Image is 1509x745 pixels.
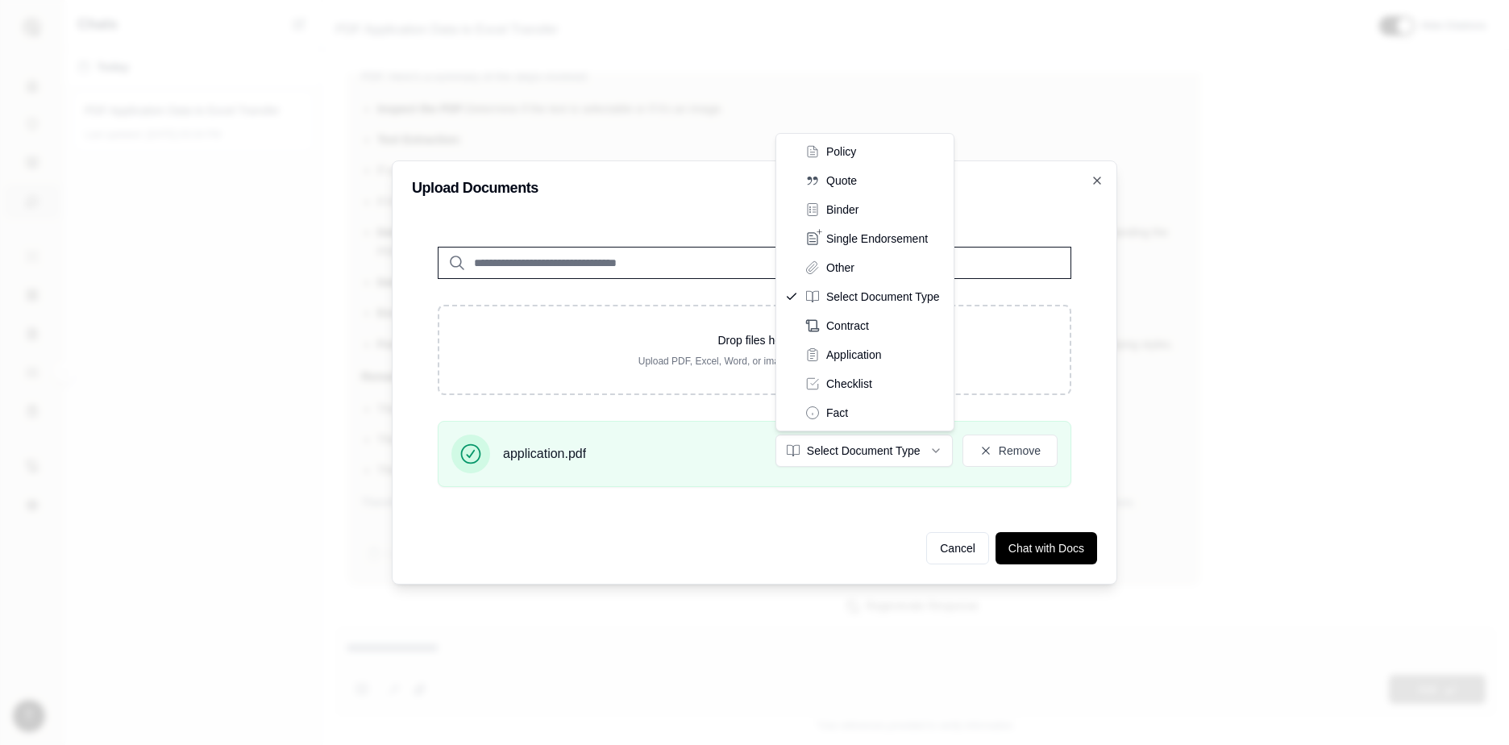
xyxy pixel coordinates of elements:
p: Upload PDF, Excel, Word, or image files (max 150MB) [465,355,1044,368]
h2: Upload Documents [412,181,1097,195]
span: Single Endorsement [826,231,928,247]
p: Drop files here [465,332,1044,348]
span: Quote [826,173,857,189]
button: Cancel [926,532,989,564]
span: Other [826,260,854,276]
span: Checklist [826,376,872,392]
span: Fact [826,405,848,421]
span: Application [826,347,882,363]
span: Contract [826,318,869,334]
span: application.pdf [503,444,586,464]
span: Policy [826,144,856,160]
button: Remove [962,435,1058,467]
span: Select Document Type [826,289,940,305]
span: Binder [826,202,858,218]
button: Chat with Docs [996,532,1097,564]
